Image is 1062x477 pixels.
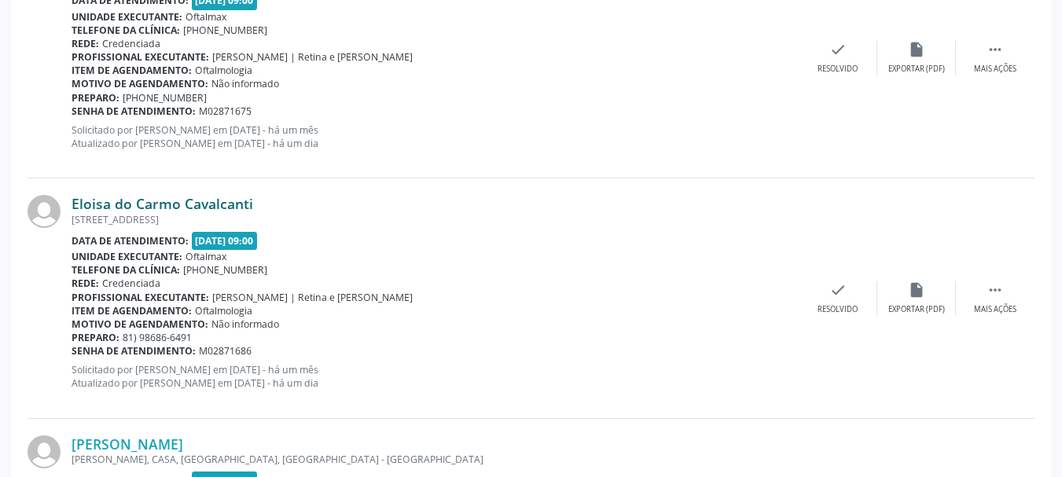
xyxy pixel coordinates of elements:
[974,304,1016,315] div: Mais ações
[908,281,925,299] i: insert_drive_file
[199,344,252,358] span: M02871686
[72,64,192,77] b: Item de agendamento:
[987,281,1004,299] i: 
[183,263,267,277] span: [PHONE_NUMBER]
[72,250,182,263] b: Unidade executante:
[72,435,183,453] a: [PERSON_NAME]
[186,250,226,263] span: Oftalmax
[72,77,208,90] b: Motivo de agendamento:
[211,317,279,331] span: Não informado
[72,277,99,290] b: Rede:
[102,37,160,50] span: Credenciada
[72,453,799,466] div: [PERSON_NAME], CASA, [GEOGRAPHIC_DATA], [GEOGRAPHIC_DATA] - [GEOGRAPHIC_DATA]
[199,105,252,118] span: M02871675
[818,64,858,75] div: Resolvido
[72,213,799,226] div: [STREET_ADDRESS]
[72,91,119,105] b: Preparo:
[72,234,189,248] b: Data de atendimento:
[123,331,192,344] span: 81) 98686-6491
[72,263,180,277] b: Telefone da clínica:
[72,123,799,150] p: Solicitado por [PERSON_NAME] em [DATE] - há um mês Atualizado por [PERSON_NAME] em [DATE] - há um...
[818,304,858,315] div: Resolvido
[987,41,1004,58] i: 
[72,304,192,317] b: Item de agendamento:
[195,64,252,77] span: Oftalmologia
[183,24,267,37] span: [PHONE_NUMBER]
[123,91,207,105] span: [PHONE_NUMBER]
[974,64,1016,75] div: Mais ações
[72,24,180,37] b: Telefone da clínica:
[211,77,279,90] span: Não informado
[888,304,945,315] div: Exportar (PDF)
[28,195,61,228] img: img
[72,105,196,118] b: Senha de atendimento:
[72,50,209,64] b: Profissional executante:
[829,41,847,58] i: check
[888,64,945,75] div: Exportar (PDF)
[72,363,799,390] p: Solicitado por [PERSON_NAME] em [DATE] - há um mês Atualizado por [PERSON_NAME] em [DATE] - há um...
[72,195,253,212] a: Eloisa do Carmo Cavalcanti
[212,291,413,304] span: [PERSON_NAME] | Retina e [PERSON_NAME]
[72,317,208,331] b: Motivo de agendamento:
[72,291,209,304] b: Profissional executante:
[72,37,99,50] b: Rede:
[28,435,61,468] img: img
[829,281,847,299] i: check
[72,344,196,358] b: Senha de atendimento:
[102,277,160,290] span: Credenciada
[72,331,119,344] b: Preparo:
[72,10,182,24] b: Unidade executante:
[186,10,226,24] span: Oftalmax
[195,304,252,317] span: Oftalmologia
[192,232,258,250] span: [DATE] 09:00
[908,41,925,58] i: insert_drive_file
[212,50,413,64] span: [PERSON_NAME] | Retina e [PERSON_NAME]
